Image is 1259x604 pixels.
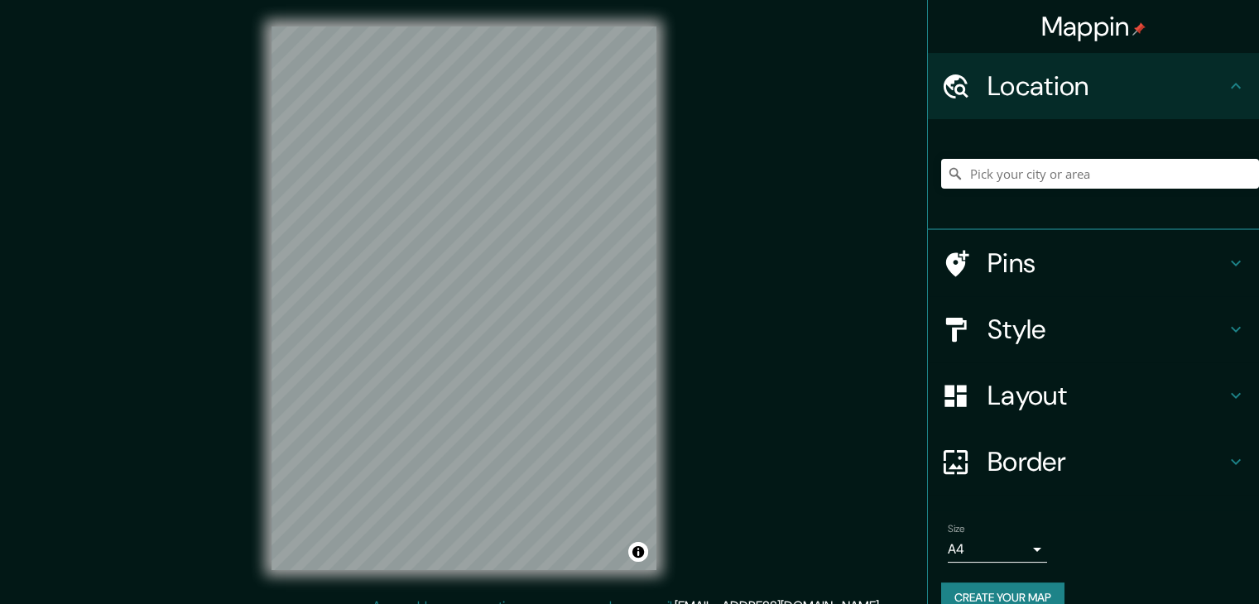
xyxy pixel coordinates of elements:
h4: Pins [987,247,1226,280]
h4: Style [987,313,1226,346]
h4: Mappin [1041,10,1146,43]
input: Pick your city or area [941,159,1259,189]
h4: Border [987,445,1226,478]
div: Layout [928,362,1259,429]
div: Pins [928,230,1259,296]
label: Size [948,522,965,536]
div: Border [928,429,1259,495]
button: Toggle attribution [628,542,648,562]
canvas: Map [272,26,656,570]
div: Location [928,53,1259,119]
h4: Location [987,70,1226,103]
div: Style [928,296,1259,362]
img: pin-icon.png [1132,22,1146,36]
h4: Layout [987,379,1226,412]
div: A4 [948,536,1047,563]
